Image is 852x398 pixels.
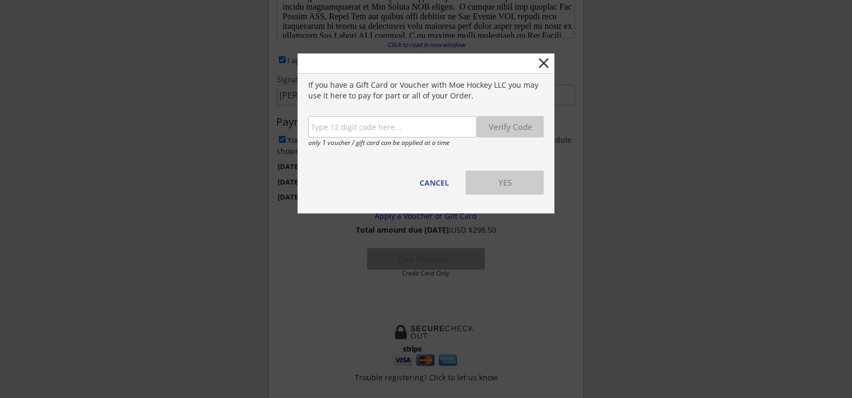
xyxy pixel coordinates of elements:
body: L ipsumd sitametcons adip eli seddoeiu tem inci utla et Dol Magnaa ENI adm ven-quisnostru. E ulla... [4,4,294,197]
button: Verify Code [477,116,544,137]
button: close [535,55,552,72]
div: only 1 voucher / gift card can be applied at a time [308,140,544,147]
div: If you have a Gift Card or Voucher with Moe Hockey LLC you may use it here to pay for part or all... [298,80,554,112]
button: CANCEL [415,171,453,195]
input: Type 12 digit code here... [308,116,477,137]
button: YES [466,171,544,195]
